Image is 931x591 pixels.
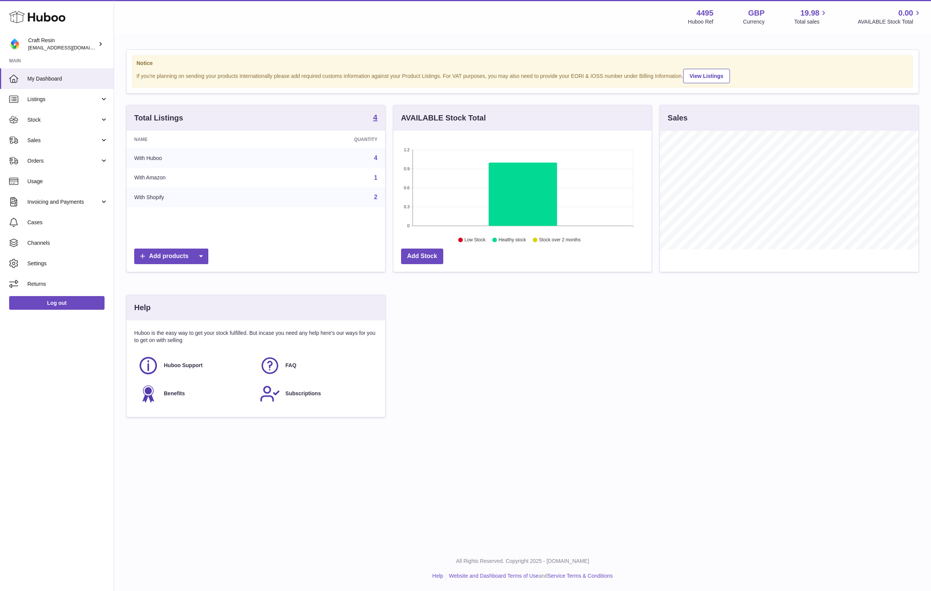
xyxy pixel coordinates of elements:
[858,18,922,25] span: AVAILABLE Stock Total
[268,131,385,148] th: Quantity
[688,18,714,25] div: Huboo Ref
[27,239,108,247] span: Channels
[794,18,828,25] span: Total sales
[794,8,828,25] a: 19.98 Total sales
[748,8,764,18] strong: GBP
[27,198,100,206] span: Invoicing and Payments
[127,131,268,148] th: Name
[743,18,765,25] div: Currency
[9,296,105,310] a: Log out
[404,166,409,171] text: 0.9
[285,362,297,369] span: FAQ
[401,249,443,264] a: Add Stock
[27,260,108,267] span: Settings
[374,155,377,161] a: 4
[498,238,526,243] text: Healthy stock
[136,60,909,67] strong: Notice
[404,147,409,152] text: 1.2
[683,69,730,83] a: View Listings
[134,113,183,123] h3: Total Listings
[696,8,714,18] strong: 4495
[539,238,580,243] text: Stock over 2 months
[373,114,377,123] a: 4
[27,137,100,144] span: Sales
[127,168,268,188] td: With Amazon
[401,113,486,123] h3: AVAILABLE Stock Total
[27,75,108,82] span: My Dashboard
[134,249,208,264] a: Add products
[668,113,687,123] h3: Sales
[373,114,377,121] strong: 4
[374,194,377,200] a: 2
[27,116,100,124] span: Stock
[120,558,925,565] p: All Rights Reserved. Copyright 2025 - [DOMAIN_NAME]
[858,8,922,25] a: 0.00 AVAILABLE Stock Total
[28,37,97,51] div: Craft Resin
[898,8,913,18] span: 0.00
[285,390,321,397] span: Subscriptions
[27,178,108,185] span: Usage
[127,187,268,207] td: With Shopify
[138,355,252,376] a: Huboo Support
[260,355,374,376] a: FAQ
[138,383,252,404] a: Benefits
[260,383,374,404] a: Subscriptions
[27,96,100,103] span: Listings
[407,223,409,228] text: 0
[465,238,486,243] text: Low Stock
[547,573,613,579] a: Service Terms & Conditions
[136,68,909,83] div: If you're planning on sending your products internationally please add required customs informati...
[164,362,203,369] span: Huboo Support
[800,8,819,18] span: 19.98
[127,148,268,168] td: With Huboo
[28,44,112,51] span: [EMAIL_ADDRESS][DOMAIN_NAME]
[449,573,539,579] a: Website and Dashboard Terms of Use
[9,38,21,50] img: craftresinuk@gmail.com
[404,185,409,190] text: 0.6
[27,219,108,226] span: Cases
[27,157,100,165] span: Orders
[27,280,108,288] span: Returns
[374,174,377,181] a: 1
[164,390,185,397] span: Benefits
[446,572,613,580] li: and
[134,330,377,344] p: Huboo is the easy way to get your stock fulfilled. But incase you need any help here's our ways f...
[404,204,409,209] text: 0.3
[432,573,443,579] a: Help
[134,303,151,313] h3: Help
